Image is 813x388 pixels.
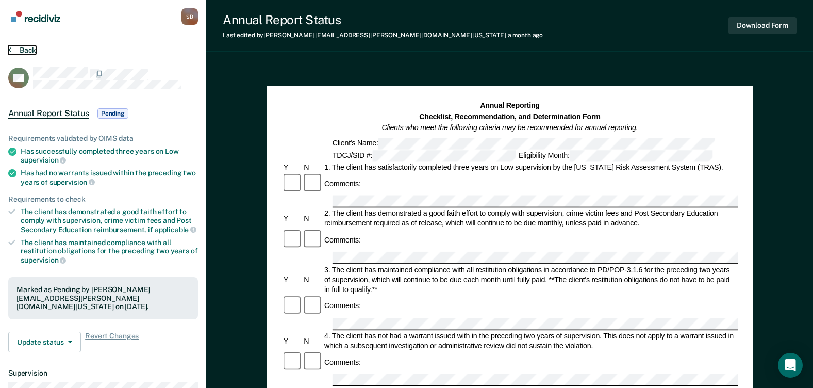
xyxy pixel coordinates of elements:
div: Y [281,274,302,284]
span: Revert Changes [85,332,139,352]
button: Download Form [728,17,797,34]
div: Has successfully completed three years on Low [21,147,198,165]
em: Clients who meet the following criteria may be recommended for annual reporting. [381,123,638,132]
div: N [302,214,323,223]
div: N [302,162,323,172]
button: Update status [8,332,81,352]
div: N [302,274,323,284]
img: Recidiviz [11,11,60,22]
div: Requirements validated by OIMS data [8,134,198,143]
div: Comments: [323,179,362,189]
span: a month ago [508,31,543,39]
button: Profile dropdown button [181,8,198,25]
div: Marked as Pending by [PERSON_NAME][EMAIL_ADDRESS][PERSON_NAME][DOMAIN_NAME][US_STATE] on [DATE]. [16,285,190,311]
div: Y [281,162,302,172]
div: 1. The client has satisfactorily completed three years on Low supervision by the [US_STATE] Risk ... [323,162,738,172]
dt: Supervision [8,369,198,378]
div: S B [181,8,198,25]
span: supervision [49,178,95,186]
span: Annual Report Status [8,108,89,119]
div: Annual Report Status [223,12,543,27]
div: 3. The client has maintained compliance with all restitution obligations in accordance to PD/POP-... [323,265,738,294]
div: The client has maintained compliance with all restitution obligations for the preceding two years of [21,238,198,265]
div: Requirements to check [8,195,198,204]
span: Pending [97,108,128,119]
strong: Checklist, Recommendation, and Determination Form [419,112,601,121]
span: supervision [21,256,66,264]
div: 2. The client has demonstrated a good faith effort to comply with supervision, crime victim fees ... [323,208,738,228]
div: Open Intercom Messenger [778,353,803,378]
span: applicable [155,225,196,234]
div: Comments: [323,235,362,245]
span: supervision [21,156,66,164]
div: Has had no warrants issued within the preceding two years of [21,169,198,186]
div: Eligibility Month: [517,150,714,161]
div: Last edited by [PERSON_NAME][EMAIL_ADDRESS][PERSON_NAME][DOMAIN_NAME][US_STATE] [223,31,543,39]
div: Client's Name: [330,138,717,149]
div: Y [281,214,302,223]
div: Y [281,336,302,346]
strong: Annual Reporting [480,101,540,109]
div: TDCJ/SID #: [330,150,517,161]
div: Comments: [323,358,362,367]
div: Comments: [323,301,362,311]
div: N [302,336,323,346]
button: Back [8,45,36,55]
div: The client has demonstrated a good faith effort to comply with supervision, crime victim fees and... [21,207,198,234]
div: 4. The client has not had a warrant issued with in the preceding two years of supervision. This d... [323,331,738,350]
